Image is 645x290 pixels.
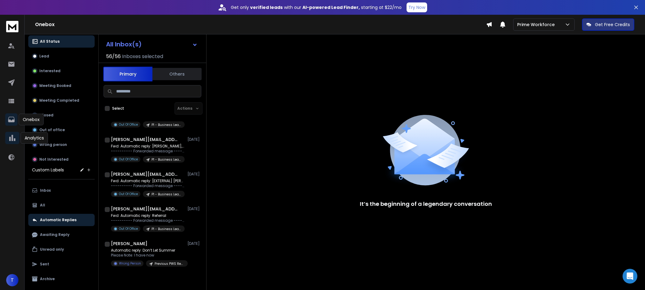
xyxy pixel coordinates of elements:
p: [DATE] [187,206,201,211]
button: Lead [28,50,95,62]
p: Out of office [39,127,65,132]
p: All Status [40,39,60,44]
span: 56 / 56 [106,53,121,60]
h1: [PERSON_NAME][EMAIL_ADDRESS][DOMAIN_NAME] [111,206,179,212]
button: All Status [28,35,95,48]
p: Unread only [40,247,64,252]
p: Out Of Office [119,226,138,231]
p: P1 - Business Leaders [151,157,181,162]
p: Wrong person [39,142,67,147]
p: Automatic Replies [40,217,77,222]
p: Meeting Completed [39,98,79,103]
p: Out Of Office [119,122,138,127]
button: Awaiting Reply [28,229,95,241]
p: P1 - Business Leaders [151,227,181,231]
p: All [40,203,45,208]
p: P1 - Business Leaders [151,192,181,197]
p: Automatic reply: Don’t Let Summer [111,248,185,253]
h3: Custom Labels [32,167,64,173]
p: Fwd: Automatic reply: Referral [111,213,185,218]
button: Closed [28,109,95,121]
p: Out Of Office [119,192,138,196]
h3: Inboxes selected [122,53,163,60]
button: All [28,199,95,211]
p: Awaiting Reply [40,232,69,237]
p: Wrong Person [119,261,141,266]
p: [DATE] [187,241,201,246]
strong: verified leads [250,4,283,10]
button: Get Free Credits [582,18,634,31]
button: Automatic Replies [28,214,95,226]
button: Not Interested [28,153,95,166]
p: Not Interested [39,157,69,162]
p: It’s the beginning of a legendary conversation [360,200,492,208]
p: Try Now [408,4,425,10]
p: Meeting Booked [39,83,71,88]
strong: AI-powered Lead Finder, [302,4,360,10]
label: Select [112,106,124,111]
button: Meeting Booked [28,80,95,92]
p: [DATE] [187,137,201,142]
p: Previous PWS Replies - Manufacturing [155,261,184,266]
p: Interested [39,69,61,73]
h1: [PERSON_NAME] [111,241,147,247]
button: Sent [28,258,95,270]
h1: [PERSON_NAME][EMAIL_ADDRESS][DOMAIN_NAME] [111,136,179,143]
button: T [6,274,18,286]
p: Out Of Office [119,157,138,162]
div: Onebox [19,114,44,125]
img: logo [6,21,18,32]
p: Prime Workforce [517,22,557,28]
button: Unread only [28,243,95,256]
button: Interested [28,65,95,77]
p: Sent [40,262,49,267]
button: Wrong person [28,139,95,151]
p: Get only with our starting at $22/mo [231,4,402,10]
p: Inbox [40,188,51,193]
p: Fwd: Automatic reply: [EXTERNAL] [PERSON_NAME], [111,178,185,183]
h1: All Inbox(s) [106,41,142,47]
button: All Inbox(s) [101,38,203,50]
button: Primary [103,67,152,81]
button: Archive [28,273,95,285]
p: Archive [40,276,55,281]
p: Closed [39,113,53,118]
div: Open Intercom Messenger [623,269,637,284]
button: Inbox [28,184,95,197]
p: P1 - Business Leaders [151,123,181,127]
p: ---------- Forwarded message --------- From: [111,149,185,154]
p: Please Note: I have now [111,253,185,258]
div: Analytics [21,132,48,144]
button: Try Now [407,2,427,12]
p: Fwd: Automatic reply: [PERSON_NAME], can [111,144,185,149]
h1: [PERSON_NAME][EMAIL_ADDRESS][DOMAIN_NAME] [111,171,179,177]
p: ---------- Forwarded message --------- From: [111,218,185,223]
p: [DATE] [187,172,201,177]
p: Get Free Credits [595,22,630,28]
button: Out of office [28,124,95,136]
p: ---------- Forwarded message --------- From: [111,183,185,188]
button: Meeting Completed [28,94,95,107]
h1: Onebox [35,21,486,28]
p: Lead [39,54,49,59]
button: Others [152,67,202,81]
